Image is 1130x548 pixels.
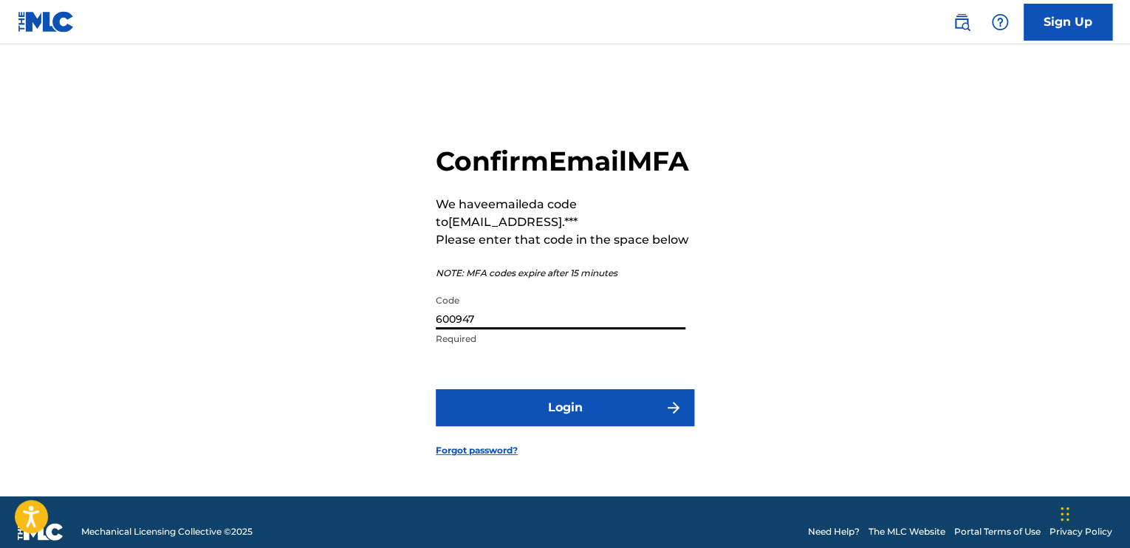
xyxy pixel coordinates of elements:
[985,7,1015,37] div: Help
[81,525,253,538] span: Mechanical Licensing Collective © 2025
[436,444,518,457] a: Forgot password?
[808,525,860,538] a: Need Help?
[1049,525,1112,538] a: Privacy Policy
[436,332,685,346] p: Required
[436,267,694,280] p: NOTE: MFA codes expire after 15 minutes
[436,231,694,249] p: Please enter that code in the space below
[1061,492,1069,536] div: Drag
[436,389,694,426] button: Login
[947,7,976,37] a: Public Search
[665,399,682,417] img: f7272a7cc735f4ea7f67.svg
[436,196,694,231] p: We have emailed a code to [EMAIL_ADDRESS].***
[436,145,694,178] h2: Confirm Email MFA
[869,525,945,538] a: The MLC Website
[991,13,1009,31] img: help
[18,523,64,541] img: logo
[1024,4,1112,41] a: Sign Up
[1056,477,1130,548] iframe: Chat Widget
[954,525,1041,538] a: Portal Terms of Use
[18,11,75,32] img: MLC Logo
[953,13,970,31] img: search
